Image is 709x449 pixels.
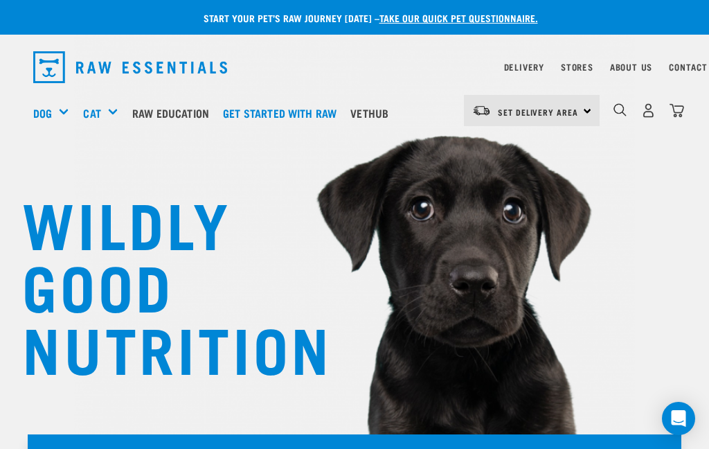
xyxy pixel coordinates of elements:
[22,46,687,89] nav: dropdown navigation
[33,105,52,121] a: Dog
[498,109,578,114] span: Set Delivery Area
[347,85,399,141] a: Vethub
[472,105,491,117] img: van-moving.png
[129,85,219,141] a: Raw Education
[22,191,299,378] h1: WILDLY GOOD NUTRITION
[379,15,538,20] a: take our quick pet questionnaire.
[83,105,100,121] a: Cat
[33,51,227,83] img: Raw Essentials Logo
[662,402,695,435] div: Open Intercom Messenger
[641,103,656,118] img: user.png
[669,64,708,69] a: Contact
[561,64,593,69] a: Stores
[610,64,652,69] a: About Us
[219,85,347,141] a: Get started with Raw
[504,64,544,69] a: Delivery
[670,103,684,118] img: home-icon@2x.png
[613,103,627,116] img: home-icon-1@2x.png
